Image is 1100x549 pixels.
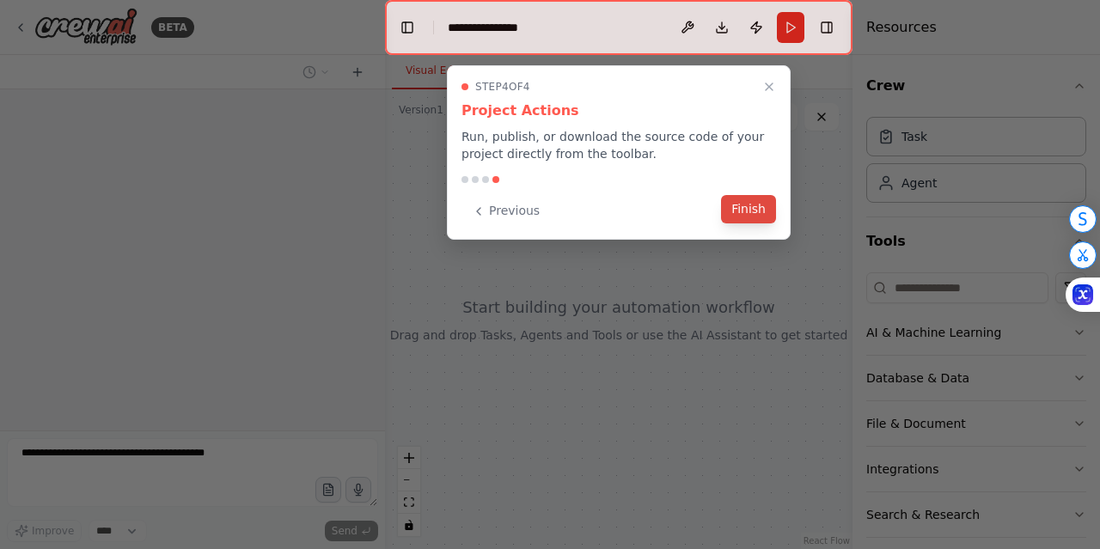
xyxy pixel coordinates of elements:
[461,197,550,225] button: Previous
[461,101,776,121] h3: Project Actions
[475,80,530,94] span: Step 4 of 4
[461,128,776,162] p: Run, publish, or download the source code of your project directly from the toolbar.
[395,15,419,40] button: Hide left sidebar
[759,76,779,97] button: Close walkthrough
[721,195,776,223] button: Finish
